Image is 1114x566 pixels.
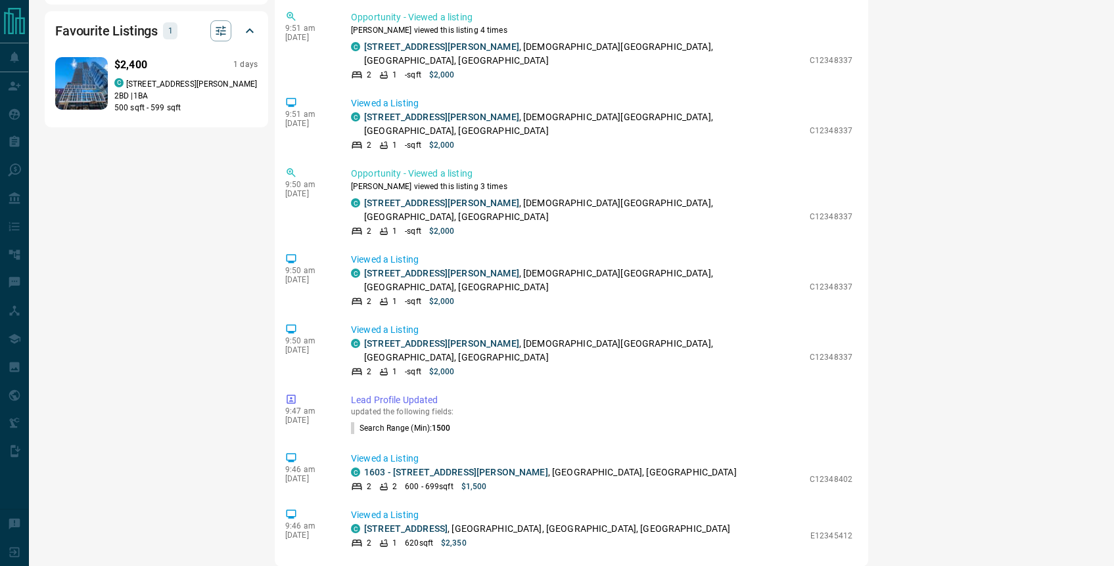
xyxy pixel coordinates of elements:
p: Opportunity - Viewed a listing [351,167,852,181]
p: [DATE] [285,416,331,425]
p: 9:46 am [285,465,331,474]
p: , [DEMOGRAPHIC_DATA][GEOGRAPHIC_DATA], [GEOGRAPHIC_DATA], [GEOGRAPHIC_DATA] [364,196,803,224]
h2: Favourite Listings [55,20,158,41]
span: 1500 [432,424,450,433]
p: Opportunity - Viewed a listing [351,11,852,24]
p: Viewed a Listing [351,253,852,267]
p: Lead Profile Updated [351,393,852,407]
p: 2 [367,139,371,151]
div: condos.ca [351,468,360,477]
p: C12348337 [810,351,852,363]
p: $2,000 [429,69,455,81]
div: condos.ca [351,524,360,533]
p: $2,400 [114,57,147,73]
p: 1 [392,225,397,237]
div: condos.ca [351,112,360,121]
p: 2 [367,295,371,307]
p: 2 [392,481,397,492]
div: condos.ca [351,198,360,207]
p: [PERSON_NAME] viewed this listing 3 times [351,181,852,192]
p: $2,000 [429,225,455,237]
p: 2 [367,481,371,492]
p: 9:47 am [285,406,331,416]
p: 9:50 am [285,266,331,275]
p: - sqft [405,69,421,81]
p: 600 - 699 sqft [405,481,453,492]
p: 1 [392,537,397,549]
p: 2 BD | 1 BA [114,90,258,102]
p: , [GEOGRAPHIC_DATA], [GEOGRAPHIC_DATA] [364,466,737,479]
p: [DATE] [285,189,331,198]
p: 1 [392,295,397,307]
p: , [DEMOGRAPHIC_DATA][GEOGRAPHIC_DATA], [GEOGRAPHIC_DATA], [GEOGRAPHIC_DATA] [364,110,803,138]
p: C12348337 [810,281,852,293]
p: C12348402 [810,473,852,485]
p: 2 [367,537,371,549]
a: [STREET_ADDRESS][PERSON_NAME] [364,198,519,208]
p: Viewed a Listing [351,452,852,466]
p: 1 [392,139,397,151]
p: - sqft [405,366,421,378]
p: 9:51 am [285,110,331,119]
a: 1603 - [STREET_ADDRESS][PERSON_NAME] [364,467,548,477]
a: [STREET_ADDRESS][PERSON_NAME] [364,112,519,122]
p: 9:50 am [285,336,331,345]
p: 1 [167,24,174,38]
img: Favourited listing [41,57,122,110]
p: $2,000 [429,295,455,307]
p: $2,350 [441,537,467,549]
p: - sqft [405,295,421,307]
p: 1 days [233,59,258,70]
p: , [GEOGRAPHIC_DATA], [GEOGRAPHIC_DATA], [GEOGRAPHIC_DATA] [364,522,731,536]
a: [STREET_ADDRESS][PERSON_NAME] [364,338,519,349]
p: updated the following fields: [351,407,852,416]
p: - sqft [405,225,421,237]
p: 2 [367,225,371,237]
div: condos.ca [351,339,360,348]
p: [STREET_ADDRESS][PERSON_NAME] [126,78,257,90]
p: C12348337 [810,211,852,223]
p: , [DEMOGRAPHIC_DATA][GEOGRAPHIC_DATA], [GEOGRAPHIC_DATA], [GEOGRAPHIC_DATA] [364,337,803,364]
p: Viewed a Listing [351,508,852,522]
div: Favourite Listings1 [55,15,258,47]
p: Search Range (Min) : [351,422,451,434]
a: [STREET_ADDRESS][PERSON_NAME] [364,41,519,52]
p: , [DEMOGRAPHIC_DATA][GEOGRAPHIC_DATA], [GEOGRAPHIC_DATA], [GEOGRAPHIC_DATA] [364,40,803,68]
p: C12348337 [810,54,852,66]
div: condos.ca [114,78,124,87]
p: 9:51 am [285,24,331,33]
p: 2 [367,366,371,378]
p: 9:50 am [285,180,331,189]
a: [STREET_ADDRESS][PERSON_NAME] [364,268,519,278]
p: $2,000 [429,139,455,151]
p: [DATE] [285,119,331,128]
p: $1,500 [461,481,487,492]
p: - sqft [405,139,421,151]
p: Viewed a Listing [351,97,852,110]
p: [DATE] [285,33,331,42]
p: , [DEMOGRAPHIC_DATA][GEOGRAPHIC_DATA], [GEOGRAPHIC_DATA], [GEOGRAPHIC_DATA] [364,267,803,294]
p: C12348337 [810,125,852,137]
p: 2 [367,69,371,81]
p: [DATE] [285,474,331,483]
a: Favourited listing$2,4001 dayscondos.ca[STREET_ADDRESS][PERSON_NAME]2BD |1BA500 sqft - 599 sqft [55,54,258,114]
p: 9:46 am [285,521,331,531]
div: condos.ca [351,269,360,278]
p: E12345412 [810,530,852,542]
p: [DATE] [285,275,331,284]
p: 500 sqft - 599 sqft [114,102,258,114]
p: [PERSON_NAME] viewed this listing 4 times [351,24,852,36]
p: Viewed a Listing [351,323,852,337]
p: 1 [392,69,397,81]
p: $2,000 [429,366,455,378]
p: 1 [392,366,397,378]
p: [DATE] [285,531,331,540]
p: 620 sqft [405,537,433,549]
p: [DATE] [285,345,331,355]
a: [STREET_ADDRESS] [364,523,448,534]
div: condos.ca [351,42,360,51]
